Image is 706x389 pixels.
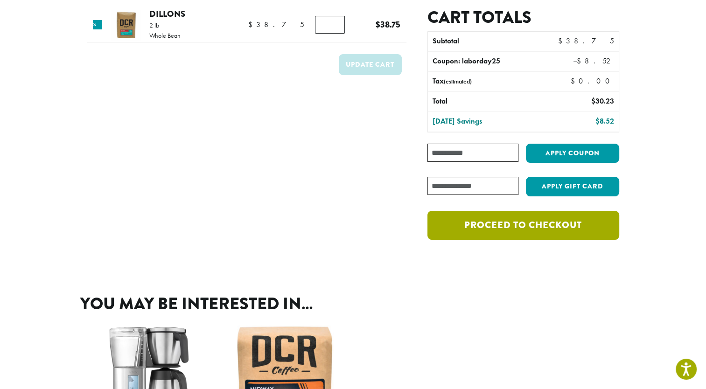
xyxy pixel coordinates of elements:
span: $ [595,116,599,126]
span: $ [558,36,566,46]
h2: Cart totals [427,7,619,28]
span: $ [576,56,584,66]
a: Dillons [149,7,185,20]
th: Coupon: laborday25 [428,52,542,71]
bdi: 38.75 [248,20,304,29]
td: – [542,52,618,71]
span: $ [376,18,380,31]
p: Whole Bean [149,32,181,39]
button: Update cart [339,54,402,75]
bdi: 30.23 [591,96,614,106]
img: Dillons [111,10,141,40]
bdi: 0.00 [571,76,614,86]
th: Total [428,92,542,111]
span: $ [591,96,595,106]
bdi: 38.75 [558,36,614,46]
button: Apply coupon [526,144,619,163]
a: Remove this item [93,20,102,29]
a: Proceed to checkout [427,211,619,240]
bdi: 38.75 [376,18,400,31]
p: 2 lb [149,22,181,28]
bdi: 8.52 [595,116,614,126]
button: Apply Gift Card [526,177,619,196]
input: Product quantity [315,16,345,34]
th: [DATE] Savings [428,112,542,132]
span: $ [571,76,579,86]
span: 8.52 [576,56,614,66]
th: Tax [428,72,563,91]
th: Subtotal [428,32,542,51]
span: $ [248,20,256,29]
h2: You may be interested in… [80,294,626,314]
small: (estimated) [444,77,472,85]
